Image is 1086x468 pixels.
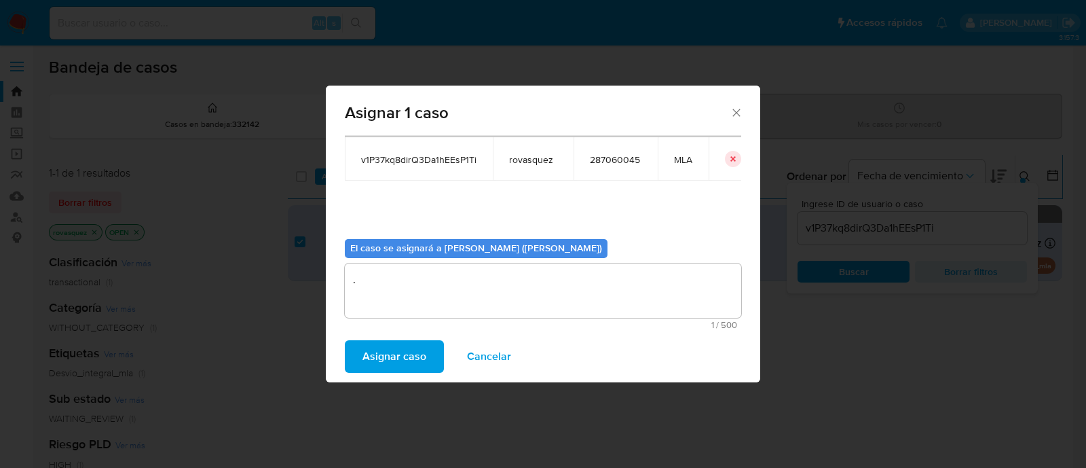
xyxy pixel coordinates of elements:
[350,241,602,255] b: El caso se asignará a [PERSON_NAME] ([PERSON_NAME])
[361,154,476,166] span: v1P37kq8dirQ3Da1hEEsP1Ti
[349,321,737,329] span: Máximo 500 caracteres
[467,342,511,372] span: Cancelar
[362,342,426,372] span: Asignar caso
[509,154,557,166] span: rovasquez
[326,86,760,382] div: assign-modal
[345,340,444,373] button: Asignar caso
[674,154,692,166] span: MLA
[590,154,641,166] span: 287060045
[449,340,529,373] button: Cancelar
[730,106,742,118] button: Cerrar ventana
[725,151,741,167] button: icon-button
[345,264,741,318] textarea: .
[345,105,730,121] span: Asignar 1 caso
